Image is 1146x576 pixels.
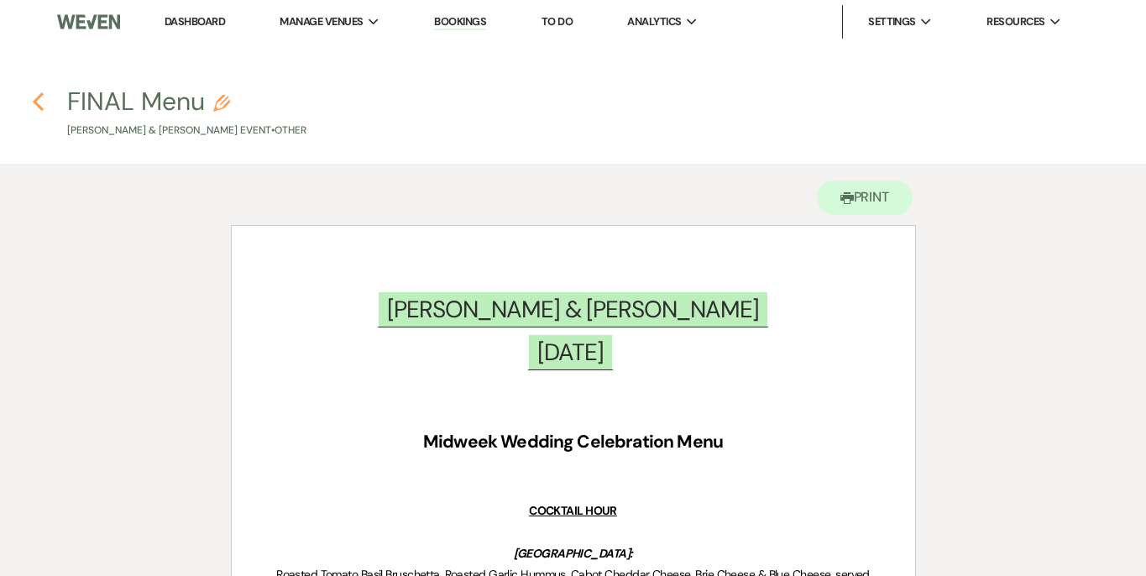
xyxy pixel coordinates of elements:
img: Weven Logo [57,4,120,39]
span: Analytics [627,13,681,30]
u: COCKTAIL HOUR [529,503,617,518]
span: [PERSON_NAME] & [PERSON_NAME] [377,291,769,327]
a: Bookings [434,14,486,30]
a: To Do [542,14,573,29]
span: Resources [986,13,1044,30]
button: FINAL Menu[PERSON_NAME] & [PERSON_NAME] Event•Other [67,89,306,139]
strong: Midweek Wedding Celebration Menu [423,430,723,453]
span: Manage Venues [280,13,363,30]
a: Dashboard [165,14,225,29]
em: [GEOGRAPHIC_DATA]: [514,546,633,561]
p: [PERSON_NAME] & [PERSON_NAME] Event • Other [67,123,306,139]
span: [DATE] [527,333,613,370]
button: Print [817,181,913,215]
span: Settings [868,13,916,30]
